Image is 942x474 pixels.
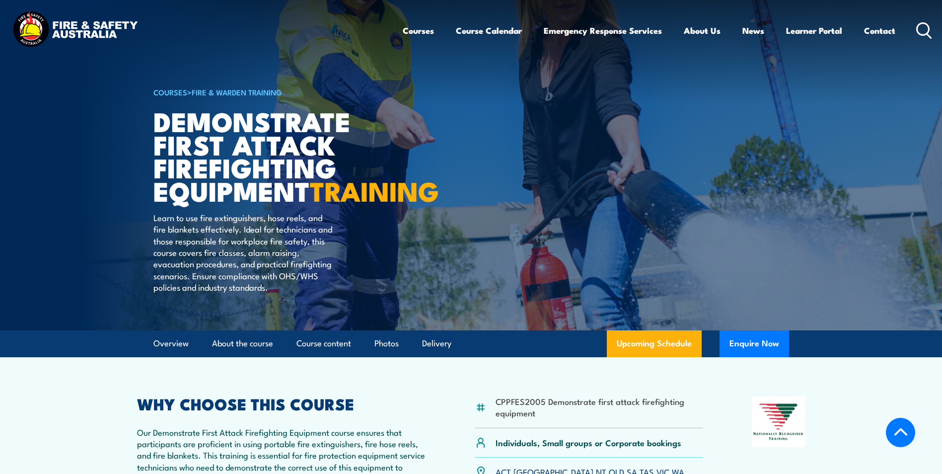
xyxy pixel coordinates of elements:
button: Enquire Now [720,330,789,357]
a: News [742,17,764,44]
a: About the course [212,330,273,357]
a: Emergency Response Services [544,17,662,44]
p: Individuals, Small groups or Corporate bookings [496,437,681,448]
img: Nationally Recognised Training logo. [752,396,805,447]
strong: TRAINING [310,169,439,211]
a: Course Calendar [456,17,522,44]
a: Fire & Warden Training [192,86,282,97]
a: About Us [684,17,721,44]
a: Overview [153,330,189,357]
a: COURSES [153,86,187,97]
a: Contact [864,17,895,44]
a: Upcoming Schedule [607,330,702,357]
h2: WHY CHOOSE THIS COURSE [137,396,427,410]
li: CPPFES2005 Demonstrate first attack firefighting equipment [496,395,704,419]
h1: Demonstrate First Attack Firefighting Equipment [153,109,399,202]
a: Learner Portal [786,17,842,44]
a: Course content [296,330,351,357]
a: Photos [374,330,399,357]
a: Delivery [422,330,451,357]
a: Courses [403,17,434,44]
p: Learn to use fire extinguishers, hose reels, and fire blankets effectively. Ideal for technicians... [153,212,335,293]
h6: > [153,86,399,98]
